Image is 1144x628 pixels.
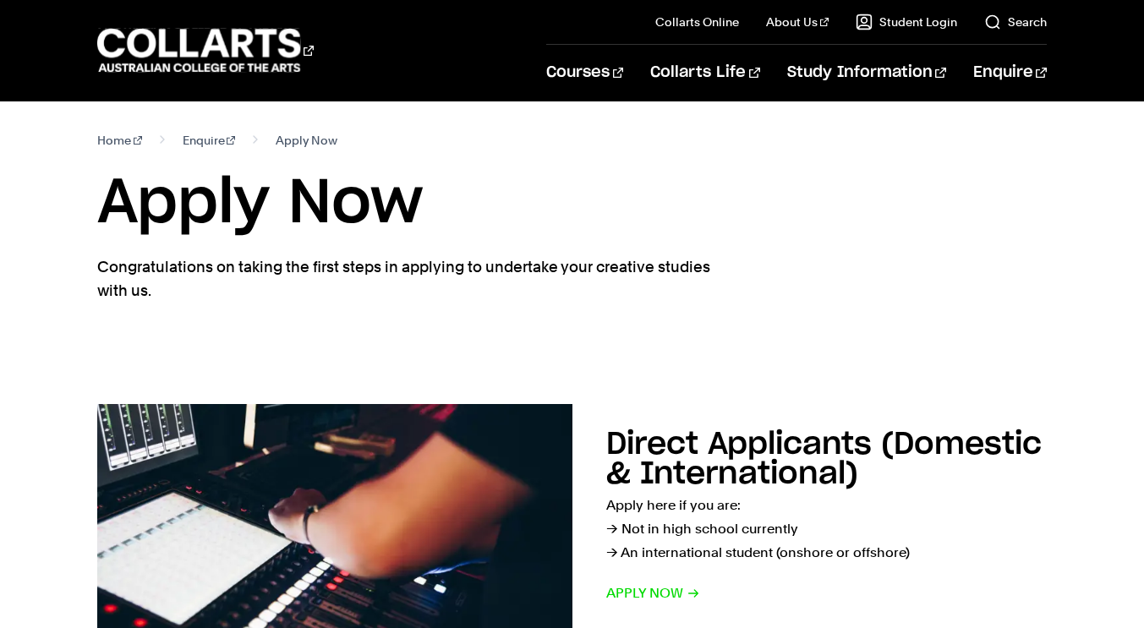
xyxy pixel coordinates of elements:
[650,45,759,101] a: Collarts Life
[655,14,739,30] a: Collarts Online
[856,14,957,30] a: Student Login
[97,128,142,152] a: Home
[973,45,1047,101] a: Enquire
[97,255,714,303] p: Congratulations on taking the first steps in applying to undertake your creative studies with us.
[787,45,946,101] a: Study Information
[606,429,1042,489] h2: Direct Applicants (Domestic & International)
[606,494,1048,565] p: Apply here if you are: → Not in high school currently → An international student (onshore or offs...
[546,45,623,101] a: Courses
[984,14,1047,30] a: Search
[606,582,700,605] span: Apply now
[766,14,829,30] a: About Us
[183,128,236,152] a: Enquire
[97,26,314,74] div: Go to homepage
[276,128,337,152] span: Apply Now
[97,166,1047,242] h1: Apply Now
